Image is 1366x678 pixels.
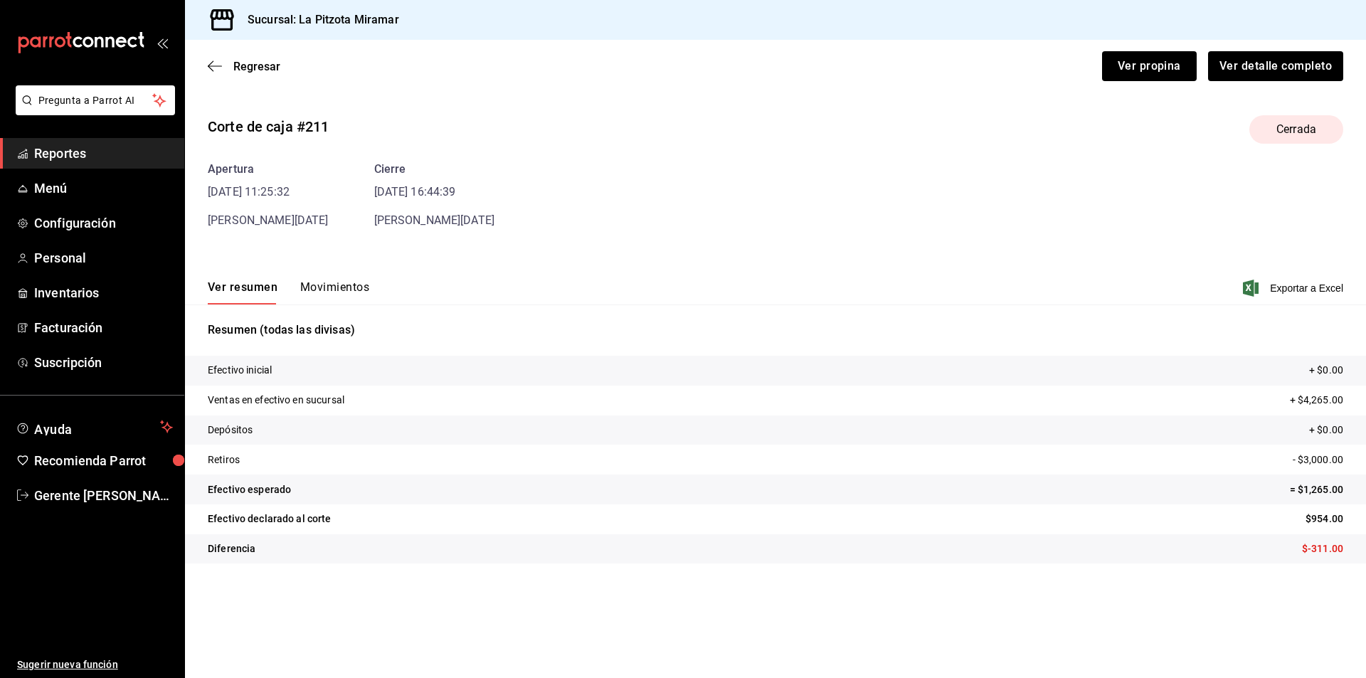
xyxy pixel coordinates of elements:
[374,161,495,178] div: Cierre
[1268,121,1325,138] span: Cerrada
[157,37,168,48] button: open_drawer_menu
[1290,482,1343,497] p: = $1,265.00
[1246,280,1343,297] button: Exportar a Excel
[374,213,495,227] span: [PERSON_NAME][DATE]
[34,248,173,268] span: Personal
[208,512,332,526] p: Efectivo declarado al corte
[1309,363,1343,378] p: + $0.00
[1302,541,1343,556] p: $-311.00
[34,353,173,372] span: Suscripción
[34,144,173,163] span: Reportes
[34,418,154,435] span: Ayuda
[208,116,329,137] div: Corte de caja #211
[300,280,369,304] button: Movimientos
[208,541,255,556] p: Diferencia
[17,657,173,672] span: Sugerir nueva función
[236,11,399,28] h3: Sucursal: La Pitzota Miramar
[208,184,329,201] time: [DATE] 11:25:32
[38,93,153,108] span: Pregunta a Parrot AI
[1293,452,1343,467] p: - $3,000.00
[1306,512,1343,526] p: $954.00
[208,280,369,304] div: navigation tabs
[208,452,240,467] p: Retiros
[374,184,495,201] time: [DATE] 16:44:39
[1208,51,1343,81] button: Ver detalle completo
[10,103,175,118] a: Pregunta a Parrot AI
[208,161,329,178] div: Apertura
[34,213,173,233] span: Configuración
[1102,51,1197,81] button: Ver propina
[34,283,173,302] span: Inventarios
[34,486,173,505] span: Gerente [PERSON_NAME]
[208,423,253,438] p: Depósitos
[1290,393,1343,408] p: + $4,265.00
[208,393,344,408] p: Ventas en efectivo en sucursal
[208,363,272,378] p: Efectivo inicial
[233,60,280,73] span: Regresar
[208,60,280,73] button: Regresar
[1309,423,1343,438] p: + $0.00
[34,318,173,337] span: Facturación
[16,85,175,115] button: Pregunta a Parrot AI
[34,179,173,198] span: Menú
[208,482,291,497] p: Efectivo esperado
[34,451,173,470] span: Recomienda Parrot
[208,280,277,304] button: Ver resumen
[208,322,1343,339] p: Resumen (todas las divisas)
[208,213,329,227] span: [PERSON_NAME][DATE]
